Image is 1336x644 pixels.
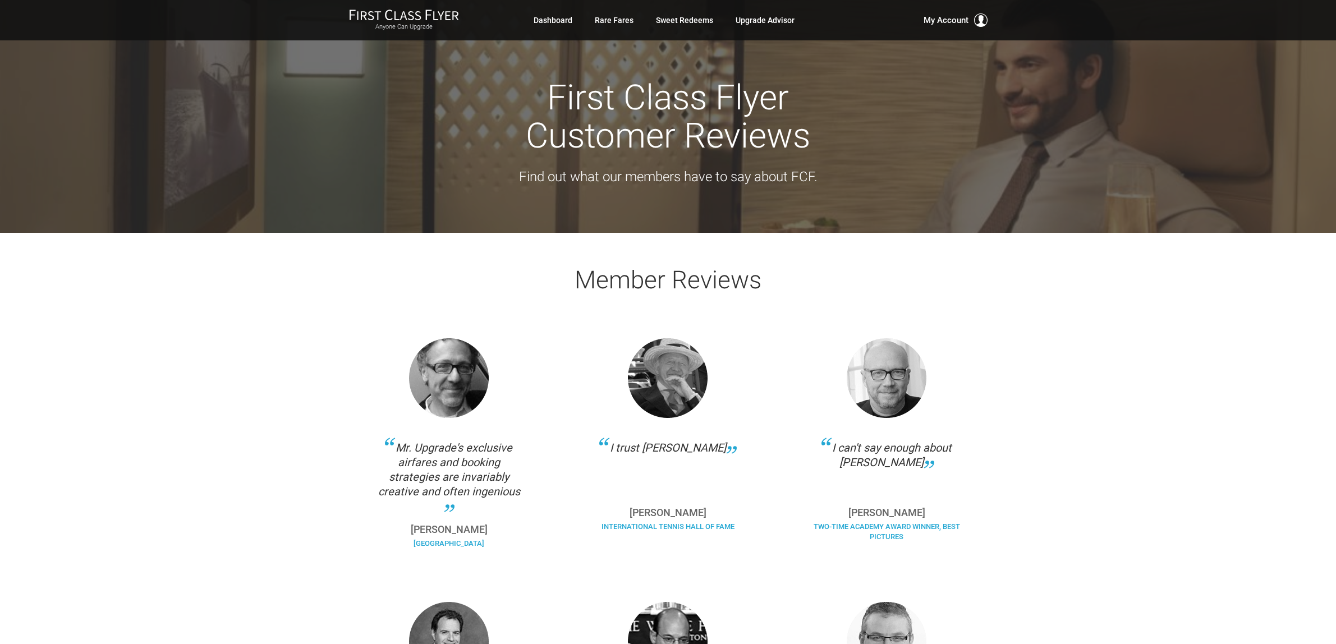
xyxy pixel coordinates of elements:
img: Thomas.png [409,338,489,418]
a: Rare Fares [595,10,633,30]
a: Dashboard [534,10,572,30]
span: Member Reviews [575,265,761,295]
span: My Account [924,13,968,27]
p: [PERSON_NAME] [811,508,962,518]
div: Two-Time Academy Award Winner, Best Pictures [811,522,962,550]
div: I trust [PERSON_NAME] [592,440,743,496]
div: Mr. Upgrade's exclusive airfares and booking strategies are invariably creative and often ingenious [374,440,525,513]
a: Upgrade Advisor [736,10,795,30]
button: My Account [924,13,988,27]
p: Find out what our members have to say about FCF. [351,166,985,187]
div: [GEOGRAPHIC_DATA] [374,539,525,557]
small: Anyone Can Upgrade [349,23,459,31]
span: First Class Flyer Customer Reviews [526,77,810,156]
div: I can't say enough about [PERSON_NAME] [811,440,962,496]
a: Sweet Redeems [656,10,713,30]
img: First Class Flyer [349,9,459,21]
p: [PERSON_NAME] [374,525,525,535]
p: [PERSON_NAME] [592,508,743,518]
a: First Class FlyerAnyone Can Upgrade [349,9,459,31]
img: Collins.png [628,338,708,418]
div: International Tennis Hall of Fame [592,522,743,540]
img: Haggis-v2.png [847,338,926,418]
